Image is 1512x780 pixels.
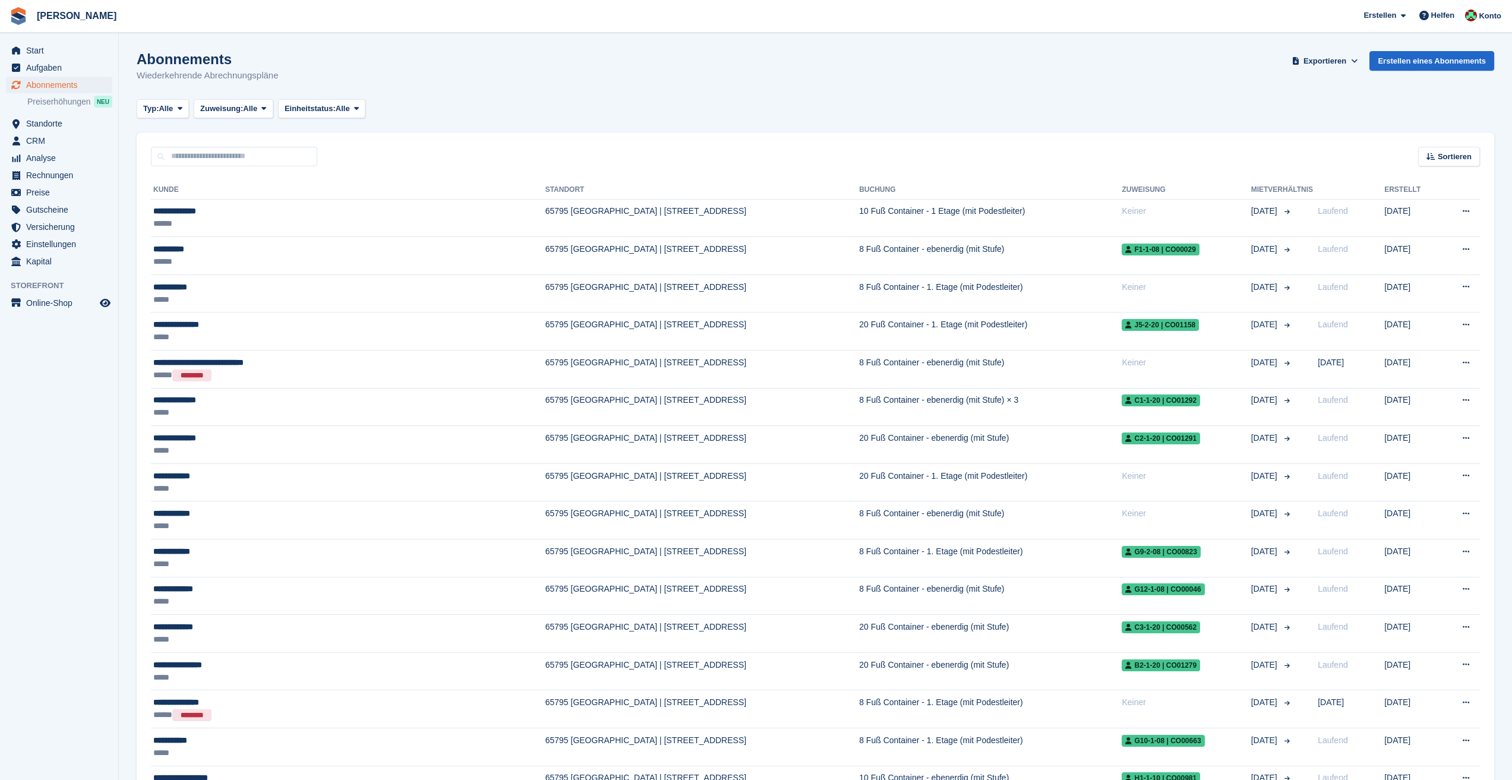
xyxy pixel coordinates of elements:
span: Abonnements [26,77,97,93]
div: Keiner [1122,696,1251,709]
span: [DATE] [1251,243,1280,255]
td: 65795 [GEOGRAPHIC_DATA] | [STREET_ADDRESS] [545,274,860,312]
span: [DATE] [1251,205,1280,217]
span: Laufend [1318,660,1348,670]
td: 8 Fuß Container - 1. Etage (mit Podestleiter) [859,274,1122,312]
span: [DATE] [1318,358,1344,367]
span: [DATE] [1318,697,1344,707]
span: [DATE] [1251,470,1280,482]
span: Versicherung [26,219,97,235]
th: Erstellt [1384,181,1441,200]
td: 20 Fuß Container - 1. Etage (mit Podestleiter) [859,463,1122,501]
span: C2-1-20 | co01291 [1122,432,1200,444]
td: [DATE] [1384,463,1441,501]
span: Alle [336,103,350,115]
td: 65795 [GEOGRAPHIC_DATA] | [STREET_ADDRESS] [545,199,860,237]
th: Zuweisung [1122,181,1251,200]
a: menu [6,59,112,76]
span: C3-1-20 | co00562 [1122,621,1200,633]
span: [DATE] [1251,696,1280,709]
span: Laufend [1318,433,1348,443]
a: Preiserhöhungen NEU [27,95,112,108]
span: Alle [159,103,173,115]
td: 65795 [GEOGRAPHIC_DATA] | [STREET_ADDRESS] [545,312,860,350]
td: [DATE] [1384,501,1441,539]
button: Zuweisung: Alle [194,99,273,119]
span: Sortieren [1438,151,1472,163]
td: 65795 [GEOGRAPHIC_DATA] | [STREET_ADDRESS] [545,463,860,501]
td: 65795 [GEOGRAPHIC_DATA] | [STREET_ADDRESS] [545,388,860,426]
span: Laufend [1318,244,1348,254]
td: 65795 [GEOGRAPHIC_DATA] | [STREET_ADDRESS] [545,652,860,690]
span: G9-2-08 | co00823 [1122,546,1200,558]
div: NEU [94,96,112,108]
span: Laufend [1318,735,1348,745]
a: menu [6,201,112,218]
span: [DATE] [1251,356,1280,369]
th: Kunde [151,181,545,200]
span: B2-1-20 | co01279 [1122,659,1200,671]
td: [DATE] [1384,274,1441,312]
a: [PERSON_NAME] [32,6,121,26]
div: Keiner [1122,205,1251,217]
a: menu [6,42,112,59]
td: [DATE] [1384,426,1441,464]
span: Aufgaben [26,59,97,76]
td: 65795 [GEOGRAPHIC_DATA] | [STREET_ADDRESS] [545,690,860,728]
span: G12-1-08 | co00046 [1122,583,1204,595]
a: menu [6,115,112,132]
span: Zuweisung: [200,103,243,115]
span: Laufend [1318,206,1348,216]
span: Online-Shop [26,295,97,311]
span: [DATE] [1251,394,1280,406]
td: 8 Fuß Container - ebenerdig (mit Stufe) [859,501,1122,539]
td: [DATE] [1384,652,1441,690]
a: menu [6,77,112,93]
td: [DATE] [1384,388,1441,426]
a: Vorschau-Shop [98,296,112,310]
span: F1-1-08 | co00029 [1122,244,1199,255]
td: [DATE] [1384,539,1441,577]
span: Typ: [143,103,159,115]
span: Rechnungen [26,167,97,184]
td: 65795 [GEOGRAPHIC_DATA] | [STREET_ADDRESS] [545,728,860,766]
div: Keiner [1122,507,1251,520]
span: C1-1-20 | co01292 [1122,394,1200,406]
span: CRM [26,132,97,149]
span: Konto [1479,10,1501,22]
span: Exportieren [1303,55,1346,67]
td: 20 Fuß Container - 1. Etage (mit Podestleiter) [859,312,1122,350]
span: Erstellen [1363,10,1396,21]
td: 8 Fuß Container - ebenerdig (mit Stufe) × 3 [859,388,1122,426]
span: Preise [26,184,97,201]
a: Speisekarte [6,295,112,311]
button: Exportieren [1290,51,1361,71]
img: stora-icon-8386f47178a22dfd0bd8f6a31ec36ba5ce8667c1dd55bd0f319d3a0aa187defe.svg [10,7,27,25]
a: menu [6,184,112,201]
div: Keiner [1122,281,1251,293]
div: Keiner [1122,356,1251,369]
span: Helfen [1431,10,1455,21]
td: 65795 [GEOGRAPHIC_DATA] | [STREET_ADDRESS] [545,237,860,275]
td: 8 Fuß Container - ebenerdig (mit Stufe) [859,350,1122,389]
span: Laufend [1318,395,1348,405]
span: [DATE] [1251,545,1280,558]
img: Maximilian Friedl [1465,10,1477,21]
span: Start [26,42,97,59]
td: 65795 [GEOGRAPHIC_DATA] | [STREET_ADDRESS] [545,426,860,464]
button: Typ: Alle [137,99,189,119]
span: [DATE] [1251,583,1280,595]
span: G10-1-08 | co00663 [1122,735,1204,747]
td: 65795 [GEOGRAPHIC_DATA] | [STREET_ADDRESS] [545,539,860,577]
span: [DATE] [1251,734,1280,747]
th: Standort [545,181,860,200]
td: 20 Fuß Container - ebenerdig (mit Stufe) [859,652,1122,690]
a: menu [6,167,112,184]
span: [DATE] [1251,318,1280,331]
span: Storefront [11,280,118,292]
td: 10 Fuß Container - 1 Etage (mit Podestleiter) [859,199,1122,237]
td: 8 Fuß Container - 1. Etage (mit Podestleiter) [859,539,1122,577]
div: Keiner [1122,470,1251,482]
h1: Abonnements [137,51,279,67]
span: Laufend [1318,547,1348,556]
